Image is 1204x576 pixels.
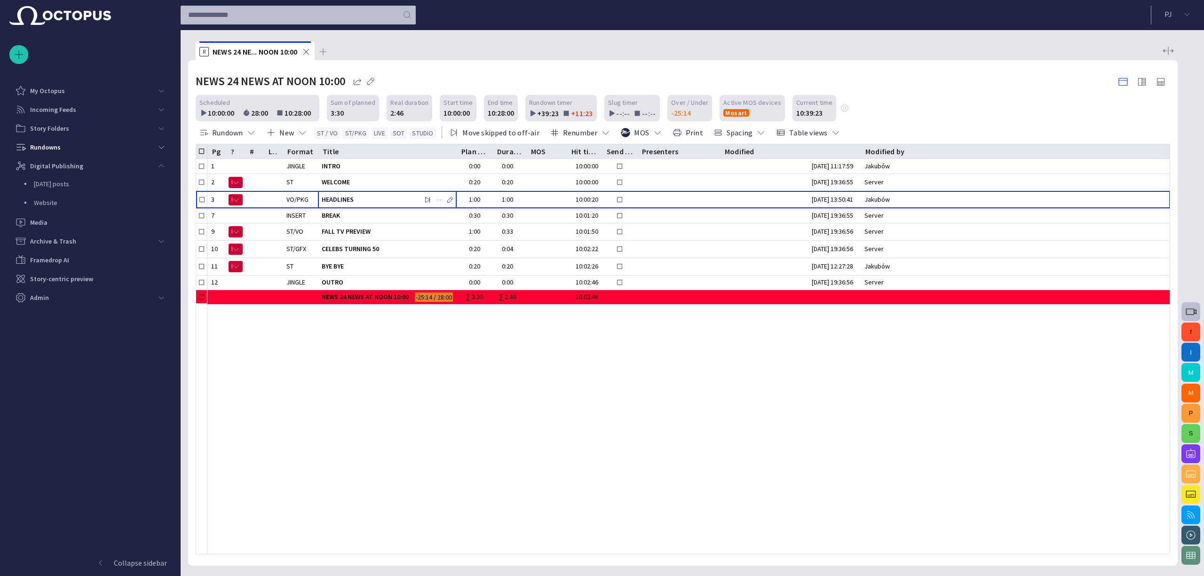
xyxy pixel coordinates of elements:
[30,274,93,284] p: Story-centric preview
[211,178,222,187] div: 2
[30,237,76,246] p: Archive & Trash
[322,258,453,275] div: BYE BYE
[415,292,453,302] span: -25:14 / 28:00
[250,147,254,156] div: #
[269,147,278,156] div: Lck
[30,124,69,133] p: Story Folders
[229,223,243,240] button: N
[286,178,293,187] div: ST
[460,292,489,301] div: ∑ 3:30
[488,107,514,118] div: 10:28:00
[30,142,61,152] p: Rundowns
[864,162,894,171] div: Jakubów
[196,41,315,60] div: RNEWS 24 NE... NOON 10:00
[671,107,691,118] div: -25:14
[322,262,453,271] span: BYE BYE
[9,553,171,572] button: Collapse sidebar
[199,98,230,107] span: Scheduled
[30,293,49,302] p: Admin
[322,245,453,253] span: CELEBS TURNING 50
[322,290,411,304] div: NEWS 24 NEWS AT NOON 10:00
[322,162,453,171] span: INTRO
[231,262,232,271] span: N
[231,245,232,254] span: N
[229,191,243,208] button: N
[390,127,408,139] button: SOT
[773,124,844,141] button: Table views
[570,178,598,187] div: 10:00:00
[812,195,857,204] div: 9/13 13:50:41
[502,162,517,171] div: 0:00
[1181,384,1200,402] button: M
[865,147,904,156] div: Modified by
[642,147,678,156] div: Presenters
[864,245,887,253] div: Server
[30,218,48,227] p: Media
[502,195,517,204] div: 1:00
[286,195,309,204] div: VO/PKG
[322,159,453,174] div: INTRO
[231,147,234,156] div: ?
[570,227,598,236] div: 10:01:50
[723,109,749,117] button: Mosart
[196,124,259,141] button: Rundown
[322,174,453,191] div: WELCOME
[390,107,404,118] div: 2:46
[286,262,293,271] div: ST
[725,147,754,156] div: Modified
[812,262,857,271] div: 9/13 12:27:28
[570,245,598,253] div: 10:02:22
[796,107,823,118] p: 10:39:23
[286,162,305,171] div: JINGLE
[460,278,489,287] div: 0:00
[864,178,887,187] div: Server
[9,81,171,307] ul: main menu
[444,98,473,107] span: Start time
[446,124,542,141] button: Move skipped to off-air
[618,124,665,141] button: MOS
[607,147,633,156] div: Send to LiveU
[460,195,489,204] div: 1:00
[286,211,306,220] div: INSERT
[196,75,345,88] h2: NEWS 24 NEWS AT NOON 10:00
[460,262,489,271] div: 0:20
[864,227,887,236] div: Server
[570,262,598,271] div: 10:02:26
[864,211,887,220] div: Server
[114,557,167,568] p: Collapse sidebar
[864,278,887,287] div: Server
[322,211,453,220] span: BREAK
[547,124,614,141] button: Renumber
[322,223,453,240] div: FALL TV PREVIEW
[9,6,111,25] img: Octopus News Room
[263,124,310,141] button: New
[864,195,894,204] div: Jakubów
[15,175,171,194] div: [DATE] posts
[460,211,489,220] div: 0:30
[231,195,232,205] span: N
[229,174,243,191] button: N
[323,147,339,156] div: Title
[499,292,520,301] div: ∑ 2:46
[502,245,517,253] div: 0:04
[570,278,598,287] div: 10:02:46
[211,245,222,253] div: 10
[488,98,513,107] span: End time
[9,269,171,288] div: Story-centric preview
[460,162,489,171] div: 0:00
[34,198,171,207] p: Website
[231,178,232,187] span: N
[570,195,598,204] div: 10:00:20
[460,245,489,253] div: 0:20
[608,98,638,107] span: Slug timer
[331,98,375,107] span: Sum of planned
[322,191,453,208] div: HEADLINES
[570,162,598,171] div: 10:00:00
[15,194,171,213] div: Website
[286,278,305,287] div: JINGLE
[9,213,171,232] div: Media
[30,105,76,114] p: Incoming Feeds
[571,147,598,156] div: Hit time
[213,47,298,56] span: NEWS 24 NE... NOON 10:00
[1181,404,1200,423] button: P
